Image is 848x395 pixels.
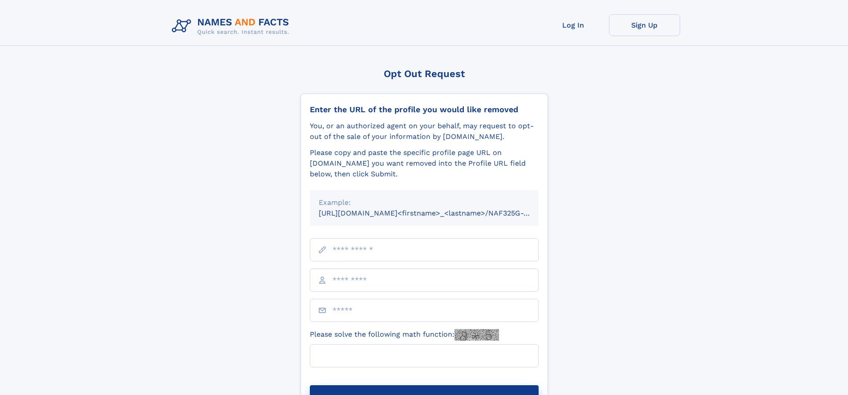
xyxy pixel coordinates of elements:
[310,121,539,142] div: You, or an authorized agent on your behalf, may request to opt-out of the sale of your informatio...
[310,329,499,341] label: Please solve the following math function:
[609,14,680,36] a: Sign Up
[168,14,296,38] img: Logo Names and Facts
[300,68,548,79] div: Opt Out Request
[310,147,539,179] div: Please copy and paste the specific profile page URL on [DOMAIN_NAME] you want removed into the Pr...
[319,209,556,217] small: [URL][DOMAIN_NAME]<firstname>_<lastname>/NAF325G-xxxxxxxx
[319,197,530,208] div: Example:
[538,14,609,36] a: Log In
[310,105,539,114] div: Enter the URL of the profile you would like removed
